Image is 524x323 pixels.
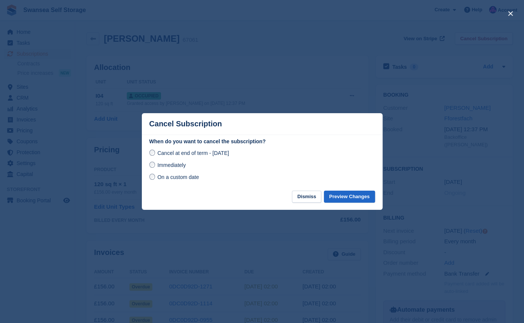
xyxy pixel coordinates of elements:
span: On a custom date [157,174,199,180]
button: Dismiss [292,191,321,203]
span: Cancel at end of term - [DATE] [157,150,229,156]
p: Cancel Subscription [149,120,222,128]
input: On a custom date [149,174,155,180]
button: close [504,8,516,20]
button: Preview Changes [324,191,375,203]
input: Immediately [149,162,155,168]
span: Immediately [157,162,185,168]
label: When do you want to cancel the subscription? [149,138,375,146]
input: Cancel at end of term - [DATE] [149,150,155,156]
